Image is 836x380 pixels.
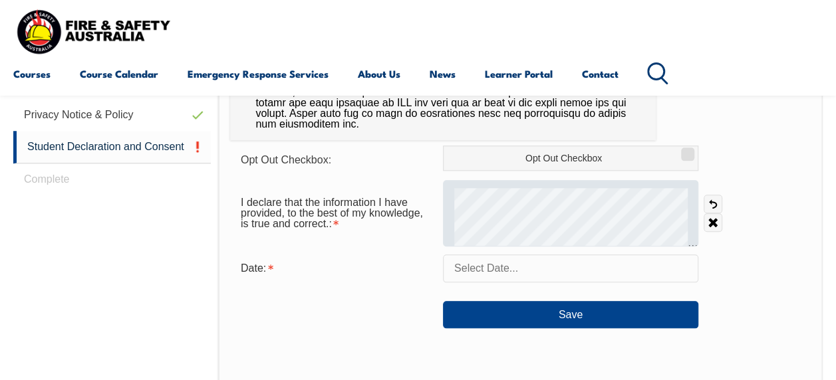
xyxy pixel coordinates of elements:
a: Privacy Notice & Policy [13,99,211,131]
label: Opt Out Checkbox [443,145,698,171]
input: Select Date... [443,254,698,282]
a: Student Declaration and Consent [13,131,211,163]
a: Contact [582,58,619,90]
button: Save [443,301,698,328]
a: News [430,58,456,90]
a: Clear [704,213,722,232]
a: Undo [704,195,722,213]
span: Opt Out Checkbox: [241,154,331,165]
a: About Us [358,58,400,90]
a: Emergency Response Services [188,58,329,90]
a: Courses [13,58,51,90]
a: Course Calendar [80,58,158,90]
a: Learner Portal [485,58,553,90]
div: Date is required. [230,256,443,281]
div: I declare that the information I have provided, to the best of my knowledge, is true and correct.... [230,190,443,237]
